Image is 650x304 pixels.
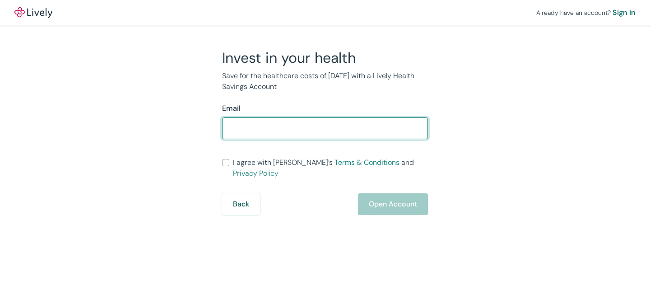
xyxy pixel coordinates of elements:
[222,193,260,215] button: Back
[233,157,428,179] span: I agree with [PERSON_NAME]’s and
[14,7,52,18] img: Lively
[613,7,636,18] a: Sign in
[233,168,279,178] a: Privacy Policy
[222,103,241,114] label: Email
[222,70,428,92] p: Save for the healthcare costs of [DATE] with a Lively Health Savings Account
[334,158,399,167] a: Terms & Conditions
[14,7,52,18] a: LivelyLively
[536,7,636,18] div: Already have an account?
[222,49,428,67] h2: Invest in your health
